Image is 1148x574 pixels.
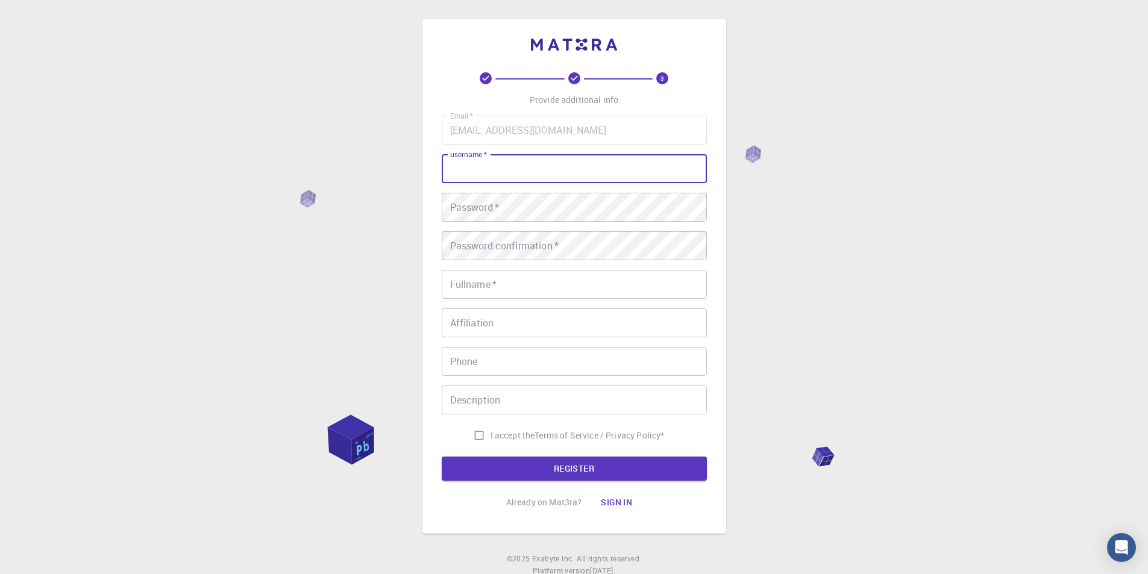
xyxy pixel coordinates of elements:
[532,554,574,563] span: Exabyte Inc.
[491,429,535,441] span: I accept the
[591,490,642,514] button: Sign in
[532,553,574,565] a: Exabyte Inc.
[450,111,473,121] label: Email
[535,429,664,441] p: Terms of Service / Privacy Policy *
[1107,533,1136,562] div: Open Intercom Messenger
[506,496,582,508] p: Already on Mat3ra?
[442,457,707,481] button: REGISTER
[660,74,664,83] text: 3
[507,553,532,565] span: © 2025
[530,94,618,106] p: Provide additional info
[577,553,641,565] span: All rights reserved.
[450,149,487,160] label: username
[535,429,664,441] a: Terms of Service / Privacy Policy*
